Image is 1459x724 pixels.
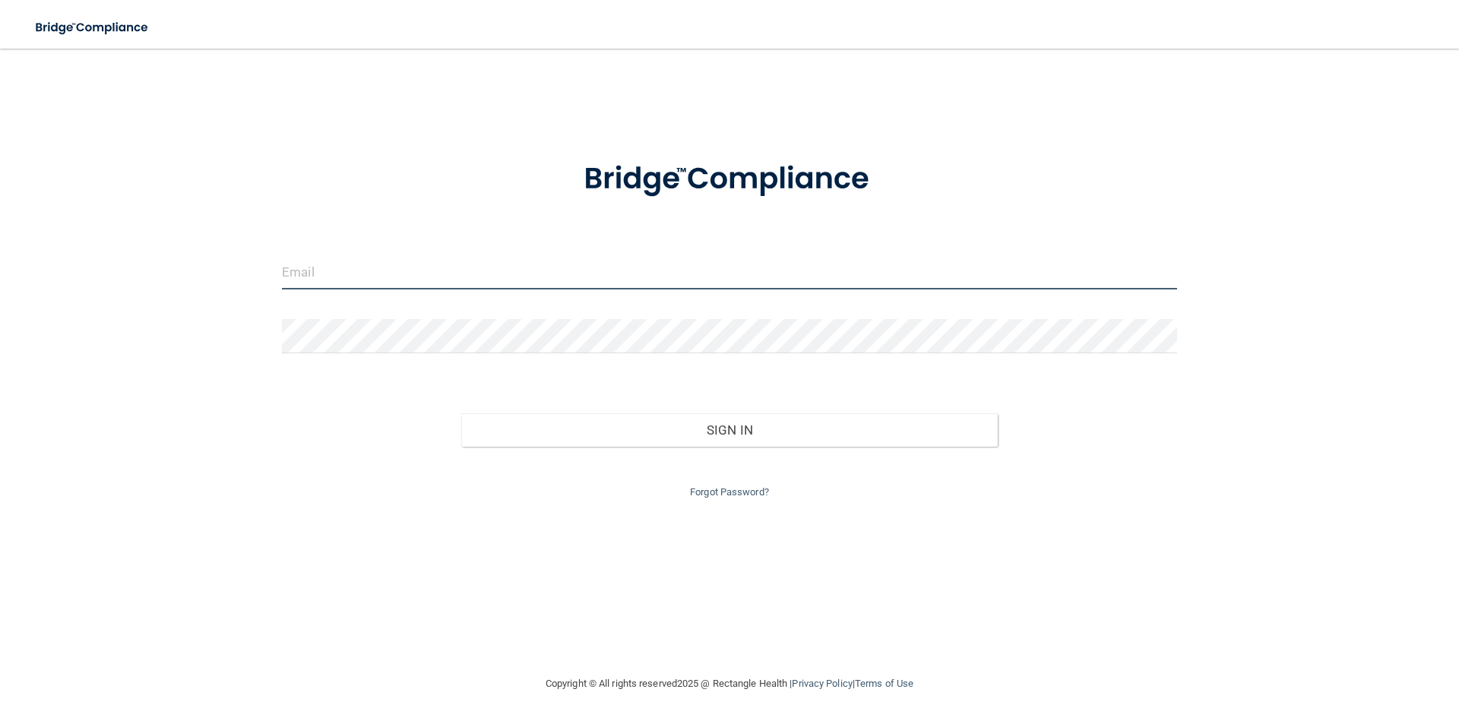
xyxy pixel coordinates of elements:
[1196,616,1441,677] iframe: Drift Widget Chat Controller
[552,140,907,219] img: bridge_compliance_login_screen.278c3ca4.svg
[282,255,1177,289] input: Email
[792,678,852,689] a: Privacy Policy
[23,12,163,43] img: bridge_compliance_login_screen.278c3ca4.svg
[855,678,913,689] a: Terms of Use
[690,486,769,498] a: Forgot Password?
[461,413,999,447] button: Sign In
[452,659,1007,708] div: Copyright © All rights reserved 2025 @ Rectangle Health | |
